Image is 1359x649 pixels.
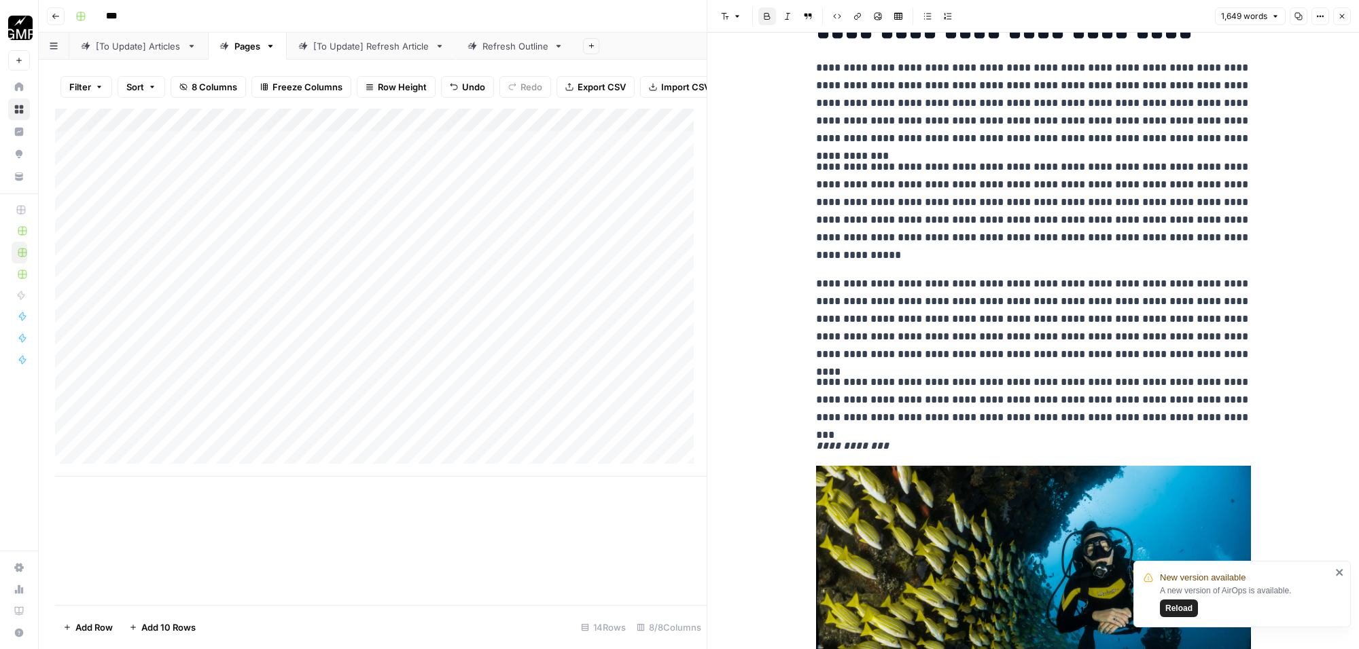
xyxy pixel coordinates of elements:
[171,76,246,98] button: 8 Columns
[75,620,113,634] span: Add Row
[1215,7,1286,25] button: 1,649 words
[631,616,707,638] div: 8/8 Columns
[8,98,30,120] a: Browse
[251,76,351,98] button: Freeze Columns
[357,76,436,98] button: Row Height
[8,578,30,600] a: Usage
[520,80,542,94] span: Redo
[69,80,91,94] span: Filter
[8,622,30,644] button: Help + Support
[8,166,30,187] a: Your Data
[557,76,635,98] button: Export CSV
[121,616,204,638] button: Add 10 Rows
[640,76,719,98] button: Import CSV
[1160,585,1331,617] div: A new version of AirOps is available.
[192,80,237,94] span: 8 Columns
[55,616,121,638] button: Add Row
[8,143,30,165] a: Opportunities
[1160,599,1198,617] button: Reload
[482,39,548,53] div: Refresh Outline
[462,80,485,94] span: Undo
[234,39,260,53] div: Pages
[60,76,112,98] button: Filter
[456,33,575,60] a: Refresh Outline
[576,616,631,638] div: 14 Rows
[69,33,208,60] a: [To Update] Articles
[499,76,551,98] button: Redo
[208,33,287,60] a: Pages
[378,80,427,94] span: Row Height
[287,33,456,60] a: [To Update] Refresh Article
[8,76,30,98] a: Home
[272,80,342,94] span: Freeze Columns
[578,80,626,94] span: Export CSV
[8,600,30,622] a: Learning Hub
[661,80,710,94] span: Import CSV
[1160,571,1246,585] span: New version available
[313,39,429,53] div: [To Update] Refresh Article
[8,16,33,40] img: Growth Marketing Pro Logo
[441,76,494,98] button: Undo
[1165,602,1193,614] span: Reload
[1335,567,1345,578] button: close
[141,620,196,634] span: Add 10 Rows
[8,557,30,578] a: Settings
[8,121,30,143] a: Insights
[118,76,165,98] button: Sort
[126,80,144,94] span: Sort
[8,11,30,45] button: Workspace: Growth Marketing Pro
[96,39,181,53] div: [To Update] Articles
[1221,10,1267,22] span: 1,649 words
